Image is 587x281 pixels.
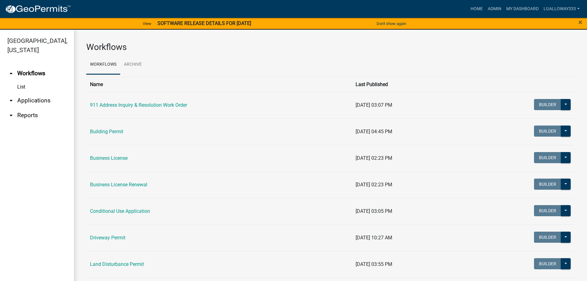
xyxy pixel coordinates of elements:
[534,232,561,243] button: Builder
[90,155,128,161] a: Business License
[90,182,147,188] a: Business License Renewal
[534,126,561,137] button: Builder
[534,99,561,110] button: Builder
[534,152,561,163] button: Builder
[7,97,15,104] i: arrow_drop_down
[90,102,187,108] a: 911 Address Inquiry & Resolution Work Order
[90,208,150,214] a: Conditional Use Application
[356,129,392,134] span: [DATE] 04:45 PM
[352,77,463,92] th: Last Published
[86,55,120,75] a: Workflows
[7,112,15,119] i: arrow_drop_down
[140,19,154,29] a: View
[120,55,145,75] a: Archive
[485,3,504,15] a: Admin
[534,258,561,269] button: Builder
[468,3,485,15] a: Home
[356,261,392,267] span: [DATE] 03:55 PM
[374,19,409,29] button: Don't show again
[7,70,15,77] i: arrow_drop_up
[534,205,561,216] button: Builder
[86,42,575,52] h3: Workflows
[157,20,251,26] strong: SOFTWARE RELEASE DETAILS FOR [DATE]
[541,3,582,15] a: lgalloway333
[90,261,144,267] a: Land Disturbance Permit
[90,129,123,134] a: Building Permit
[356,102,392,108] span: [DATE] 03:07 PM
[504,3,541,15] a: My Dashboard
[534,179,561,190] button: Builder
[356,208,392,214] span: [DATE] 03:05 PM
[90,235,125,241] a: Driveway Permit
[86,77,352,92] th: Name
[356,155,392,161] span: [DATE] 02:23 PM
[578,18,582,27] span: ×
[356,235,392,241] span: [DATE] 10:27 AM
[578,19,582,26] button: Close
[356,182,392,188] span: [DATE] 02:23 PM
